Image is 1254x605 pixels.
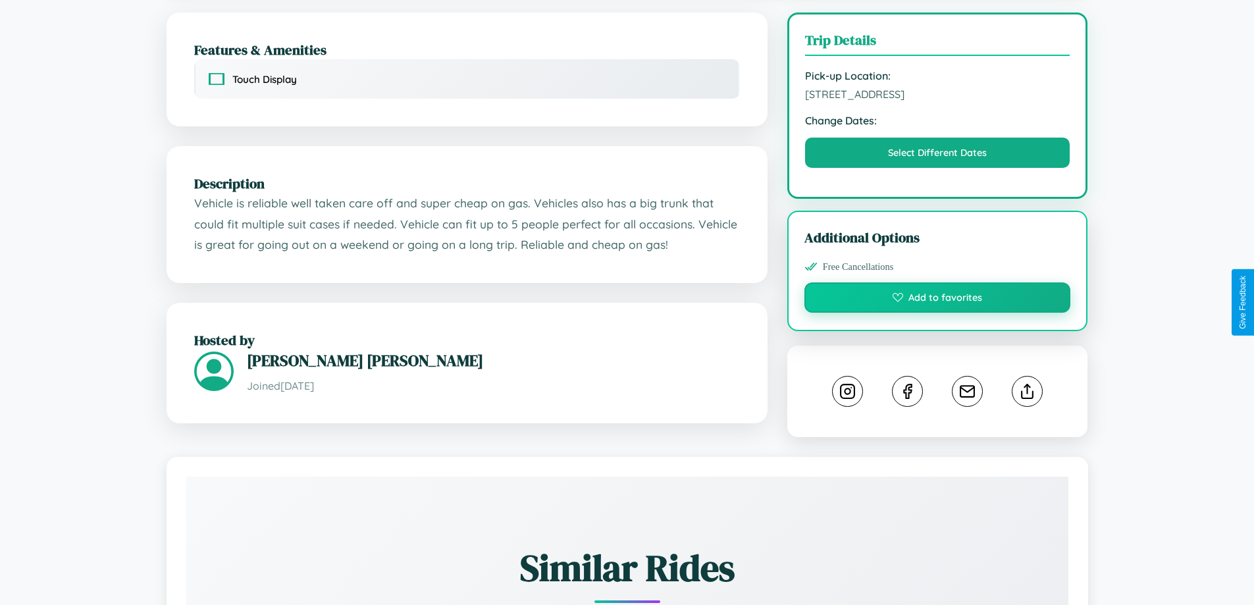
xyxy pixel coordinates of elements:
div: Give Feedback [1238,276,1247,329]
p: Joined [DATE] [247,377,740,396]
h3: [PERSON_NAME] [PERSON_NAME] [247,350,740,371]
h2: Features & Amenities [194,40,740,59]
span: [STREET_ADDRESS] [805,88,1070,101]
h2: Similar Rides [232,542,1022,593]
h2: Hosted by [194,330,740,350]
span: Free Cancellations [823,261,894,273]
strong: Change Dates: [805,114,1070,127]
h3: Trip Details [805,30,1070,56]
span: Touch Display [232,73,297,86]
p: Vehicle is reliable well taken care off and super cheap on gas. Vehicles also has a big trunk tha... [194,193,740,255]
h2: Description [194,174,740,193]
h3: Additional Options [804,228,1071,247]
button: Select Different Dates [805,138,1070,168]
strong: Pick-up Location: [805,69,1070,82]
button: Add to favorites [804,282,1071,313]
